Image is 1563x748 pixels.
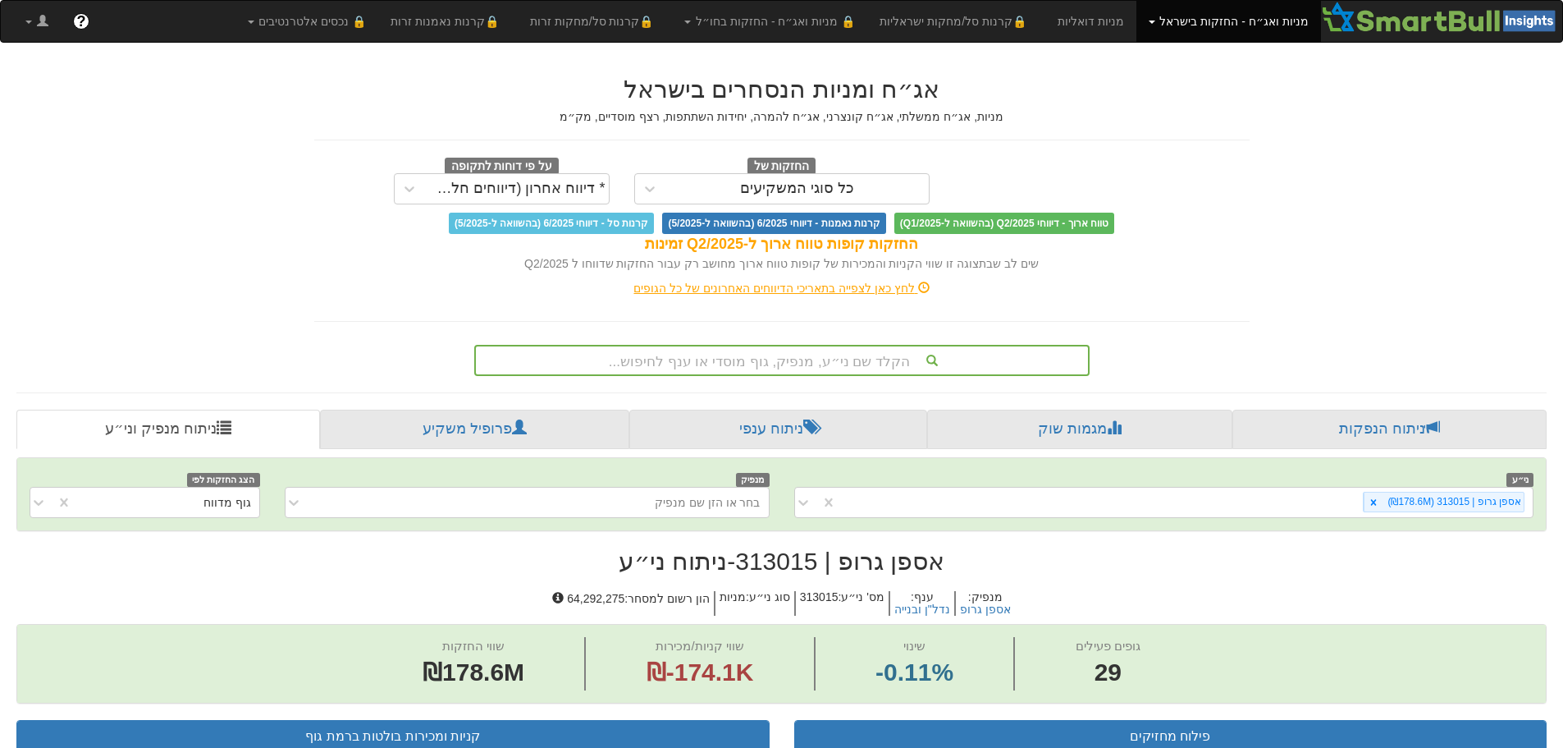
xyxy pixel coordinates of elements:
[476,346,1088,374] div: הקלד שם ני״ע, מנפיק, גוף מוסדי או ענף לחיפוש...
[1232,410,1547,449] a: ניתוח הנפקות
[30,729,756,744] h3: קניות ומכירות בולטות ברמת גוף
[445,158,559,176] span: על פי דוחות לתקופה
[442,639,505,653] span: שווי החזקות
[314,111,1250,123] h5: מניות, אג״ח ממשלתי, אג״ח קונצרני, אג״ח להמרה, יחידות השתתפות, רצף מוסדיים, מק״מ
[1076,639,1140,653] span: גופים פעילים
[314,255,1250,272] div: שים לב שבתצוגה זו שווי הקניות והמכירות של קופות טווח ארוך מחושב רק עבור החזקות שדווחו ל Q2/2025
[889,591,954,617] h5: ענף :
[656,639,743,653] span: שווי קניות/מכירות
[1382,493,1524,512] div: אספן גרופ | 313015 (₪178.6M)
[187,473,259,487] span: הצג החזקות לפי
[314,76,1250,103] h2: אג״ח ומניות הנסחרים בישראל
[740,181,854,197] div: כל סוגי המשקיעים
[672,1,867,42] a: 🔒 מניות ואג״ח - החזקות בחו״ל
[655,494,761,511] div: בחר או הזן שם מנפיק
[548,591,714,617] h5: הון רשום למסחר : 64,292,275
[903,639,925,653] span: שינוי
[960,603,1011,616] button: אספן גרופ
[76,13,85,30] span: ?
[203,494,251,511] div: גוף מדווח
[1076,655,1140,691] span: 29
[1321,1,1562,34] img: Smartbull
[1506,473,1533,487] span: ני״ע
[16,548,1547,575] h2: אספן גרופ | 313015 - ניתוח ני״ע
[16,410,320,449] a: ניתוח מנפיק וני״ע
[736,473,770,487] span: מנפיק
[629,410,927,449] a: ניתוח ענפי
[807,729,1534,744] h3: פילוח מחזיקים
[61,1,102,42] a: ?
[954,591,1015,617] h5: מנפיק :
[867,1,1044,42] a: 🔒קרנות סל/מחקות ישראליות
[894,213,1114,234] span: טווח ארוך - דיווחי Q2/2025 (בהשוואה ל-Q1/2025)
[235,1,379,42] a: 🔒 נכסים אלטרנטיבים
[423,659,524,686] span: ₪178.6M
[518,1,672,42] a: 🔒קרנות סל/מחקות זרות
[662,213,885,234] span: קרנות נאמנות - דיווחי 6/2025 (בהשוואה ל-5/2025)
[1045,1,1136,42] a: מניות דואליות
[314,234,1250,255] div: החזקות קופות טווח ארוך ל-Q2/2025 זמינות
[378,1,518,42] a: 🔒קרנות נאמנות זרות
[320,410,628,449] a: פרופיל משקיע
[647,659,754,686] span: ₪-174.1K
[302,280,1262,296] div: לחץ כאן לצפייה בתאריכי הדיווחים האחרונים של כל הגופים
[714,591,794,617] h5: סוג ני״ע : מניות
[894,603,950,616] button: נדל"ן ובנייה
[875,655,953,691] span: -0.11%
[794,591,889,617] h5: מס' ני״ע : 313015
[747,158,816,176] span: החזקות של
[428,181,606,197] div: * דיווח אחרון (דיווחים חלקיים)
[1136,1,1321,42] a: מניות ואג״ח - החזקות בישראל
[927,410,1232,449] a: מגמות שוק
[449,213,654,234] span: קרנות סל - דיווחי 6/2025 (בהשוואה ל-5/2025)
